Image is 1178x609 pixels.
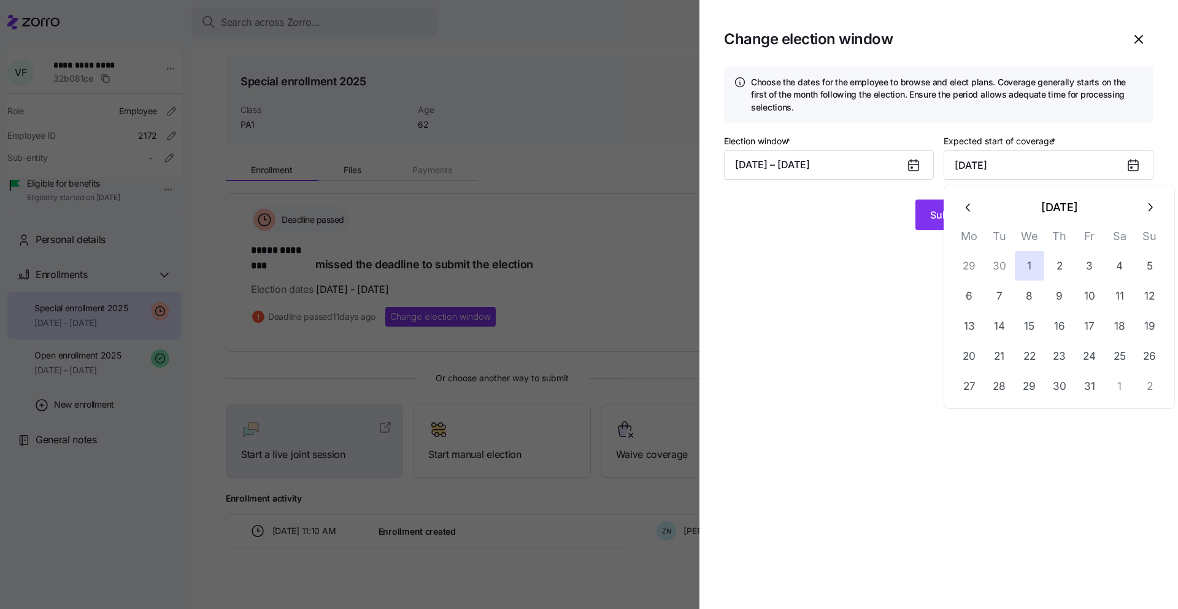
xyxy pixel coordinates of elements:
[1104,227,1134,251] th: Sa
[1015,311,1044,341] button: 15 October 2025
[724,29,1114,48] h1: Change election window
[985,311,1014,341] button: 14 October 2025
[1075,371,1104,401] button: 31 October 2025
[1135,371,1165,401] button: 2 November 2025
[985,341,1014,371] button: 21 October 2025
[1075,341,1104,371] button: 24 October 2025
[955,341,984,371] button: 20 October 2025
[724,150,934,180] button: [DATE] – [DATE]
[944,134,1058,148] label: Expected start of coverage
[1044,227,1074,251] th: Th
[1045,341,1074,371] button: 23 October 2025
[1074,227,1104,251] th: Fr
[930,208,963,222] span: Submit
[985,371,1014,401] button: 28 October 2025
[1105,281,1134,311] button: 11 October 2025
[985,251,1014,281] button: 30 September 2025
[751,76,1144,114] h4: Choose the dates for the employee to browse and elect plans. Coverage generally starts on the fir...
[1045,281,1074,311] button: 9 October 2025
[1075,251,1104,281] button: 3 October 2025
[984,227,1014,251] th: Tu
[984,193,1135,222] button: [DATE]
[1105,311,1134,341] button: 18 October 2025
[985,281,1014,311] button: 7 October 2025
[1135,281,1165,311] button: 12 October 2025
[954,227,984,251] th: Mo
[1075,311,1104,341] button: 17 October 2025
[955,311,984,341] button: 13 October 2025
[955,281,984,311] button: 6 October 2025
[944,150,1153,180] input: MM/DD/YYYY
[1045,251,1074,281] button: 2 October 2025
[1014,227,1044,251] th: We
[1045,311,1074,341] button: 16 October 2025
[1045,371,1074,401] button: 30 October 2025
[1105,251,1134,281] button: 4 October 2025
[1015,251,1044,281] button: 1 October 2025
[1134,227,1165,251] th: Su
[915,200,977,230] button: Submit
[955,371,984,401] button: 27 October 2025
[955,251,984,281] button: 29 September 2025
[1135,251,1165,281] button: 5 October 2025
[724,134,793,148] label: Election window
[1015,281,1044,311] button: 8 October 2025
[1015,341,1044,371] button: 22 October 2025
[1015,371,1044,401] button: 29 October 2025
[1105,341,1134,371] button: 25 October 2025
[1135,341,1165,371] button: 26 October 2025
[1135,311,1165,341] button: 19 October 2025
[1105,371,1134,401] button: 1 November 2025
[1075,281,1104,311] button: 10 October 2025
